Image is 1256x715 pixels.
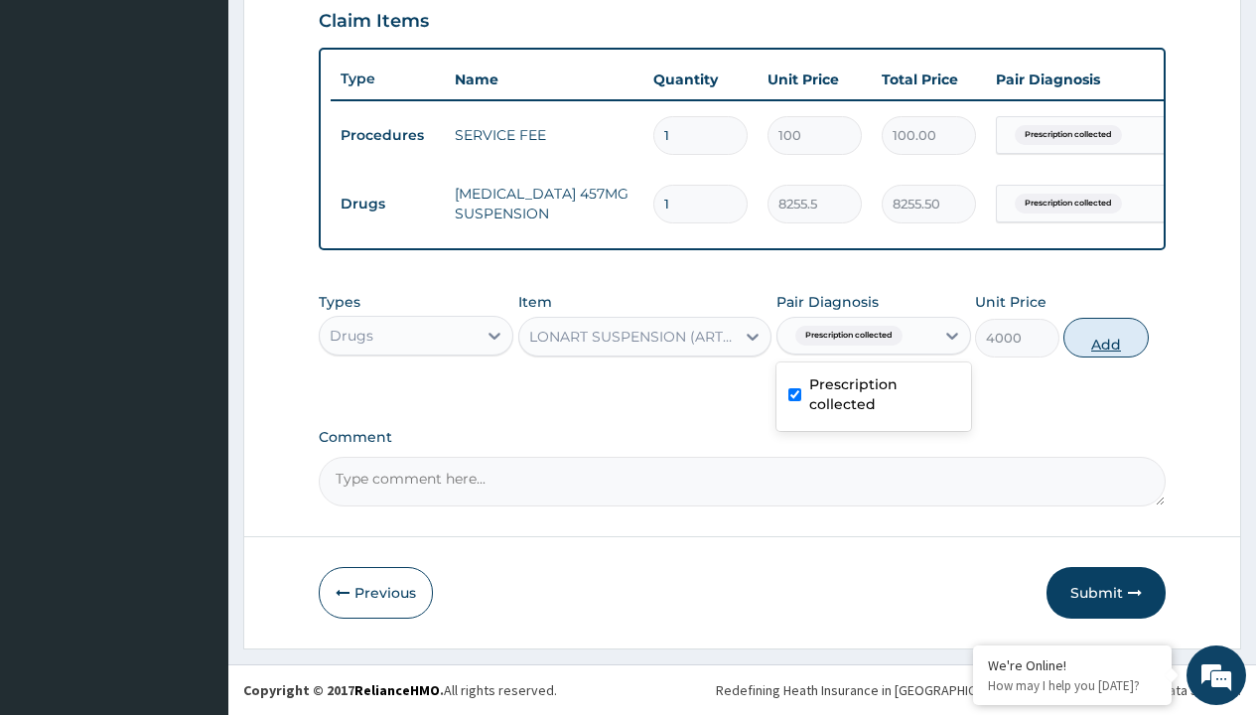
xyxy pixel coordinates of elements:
[776,292,879,312] label: Pair Diagnosis
[243,681,444,699] strong: Copyright © 2017 .
[319,11,429,33] h3: Claim Items
[331,186,445,222] td: Drugs
[758,60,872,99] th: Unit Price
[37,99,80,149] img: d_794563401_company_1708531726252_794563401
[1015,125,1122,145] span: Prescription collected
[518,292,552,312] label: Item
[795,326,903,346] span: Prescription collected
[445,60,643,99] th: Name
[643,60,758,99] th: Quantity
[986,60,1204,99] th: Pair Diagnosis
[872,60,986,99] th: Total Price
[331,117,445,154] td: Procedures
[988,677,1157,694] p: How may I help you today?
[103,111,334,137] div: Chat with us now
[326,10,373,58] div: Minimize live chat window
[115,224,274,425] span: We're online!
[445,174,643,233] td: [MEDICAL_DATA] 457MG SUSPENSION
[975,292,1047,312] label: Unit Price
[1015,194,1122,214] span: Prescription collected
[445,115,643,155] td: SERVICE FEE
[319,567,433,619] button: Previous
[330,326,373,346] div: Drugs
[988,656,1157,674] div: We're Online!
[1063,318,1148,357] button: Add
[319,429,1166,446] label: Comment
[354,681,440,699] a: RelianceHMO
[716,680,1241,700] div: Redefining Heath Insurance in [GEOGRAPHIC_DATA] using Telemedicine and Data Science!
[1047,567,1166,619] button: Submit
[228,664,1256,715] footer: All rights reserved.
[319,294,360,311] label: Types
[10,492,378,561] textarea: Type your message and hit 'Enter'
[331,61,445,97] th: Type
[529,327,738,347] div: LONART SUSPENSION (ARTEMETHER/LUMEFANTRINE)/[PERSON_NAME]
[809,374,959,414] label: Prescription collected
